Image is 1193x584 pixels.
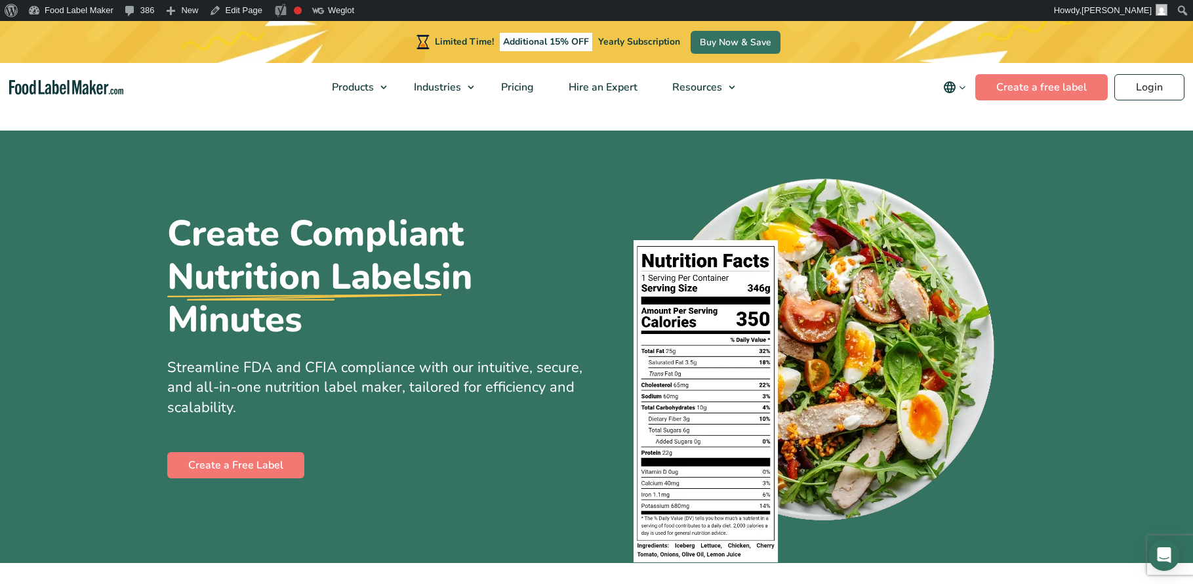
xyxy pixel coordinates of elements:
[565,80,639,94] span: Hire an Expert
[410,80,462,94] span: Industries
[497,80,535,94] span: Pricing
[167,256,441,299] u: Nutrition Labels
[655,63,742,112] a: Resources
[167,213,587,341] h1: Create Compliant in Minutes
[1082,5,1152,15] span: [PERSON_NAME]
[500,33,592,51] span: Additional 15% OFF
[167,358,582,418] span: Streamline FDA and CFIA compliance with our intuitive, secure, and all-in-one nutrition label mak...
[691,31,780,54] a: Buy Now & Save
[975,74,1108,100] a: Create a free label
[397,63,481,112] a: Industries
[598,35,680,48] span: Yearly Subscription
[1148,539,1180,571] div: Open Intercom Messenger
[552,63,652,112] a: Hire an Expert
[328,80,375,94] span: Products
[315,63,394,112] a: Products
[1114,74,1184,100] a: Login
[484,63,548,112] a: Pricing
[294,7,302,14] div: Focus keyphrase not set
[668,80,723,94] span: Resources
[435,35,494,48] span: Limited Time!
[634,170,999,563] img: A plate of food with a nutrition facts label on top of it.
[167,452,304,478] a: Create a Free Label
